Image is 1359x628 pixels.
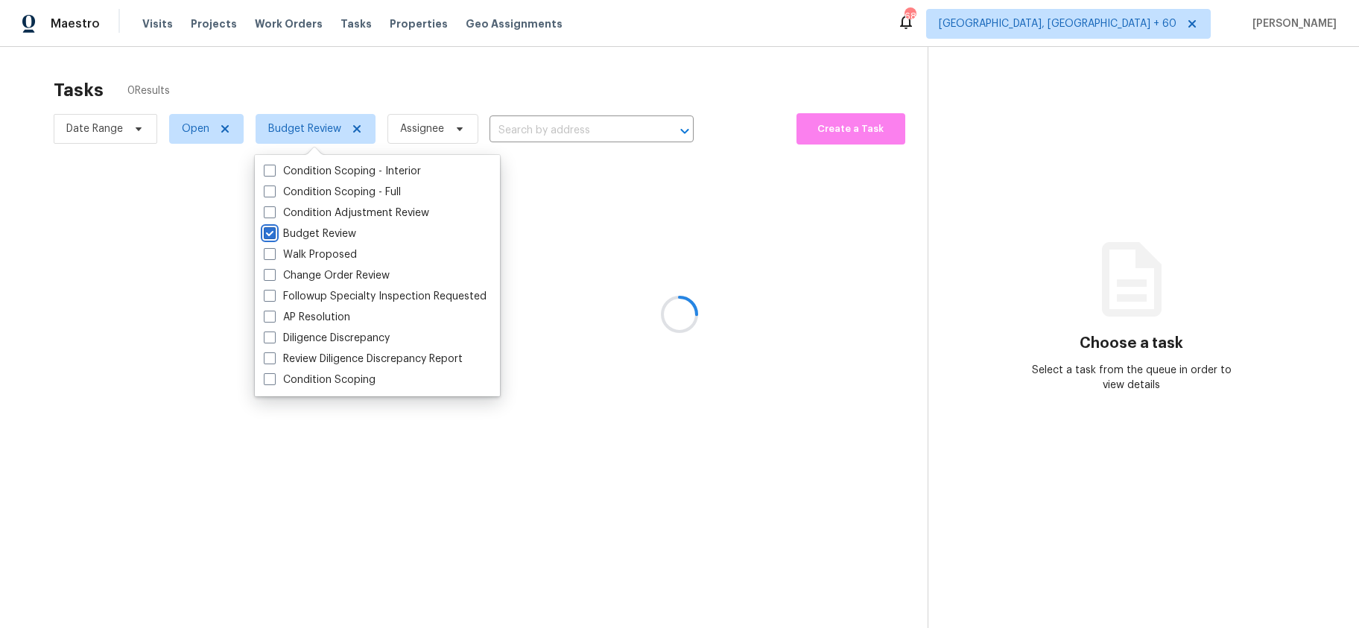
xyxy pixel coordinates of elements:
label: Condition Scoping [264,372,376,387]
div: 688 [905,9,915,24]
label: Diligence Discrepancy [264,331,390,346]
label: Review Diligence Discrepancy Report [264,352,463,367]
label: Condition Adjustment Review [264,206,429,221]
label: Walk Proposed [264,247,357,262]
label: Change Order Review [264,268,390,283]
label: AP Resolution [264,310,350,325]
label: Budget Review [264,226,356,241]
label: Condition Scoping - Full [264,185,401,200]
label: Followup Specialty Inspection Requested [264,289,487,304]
label: Condition Scoping - Interior [264,164,421,179]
